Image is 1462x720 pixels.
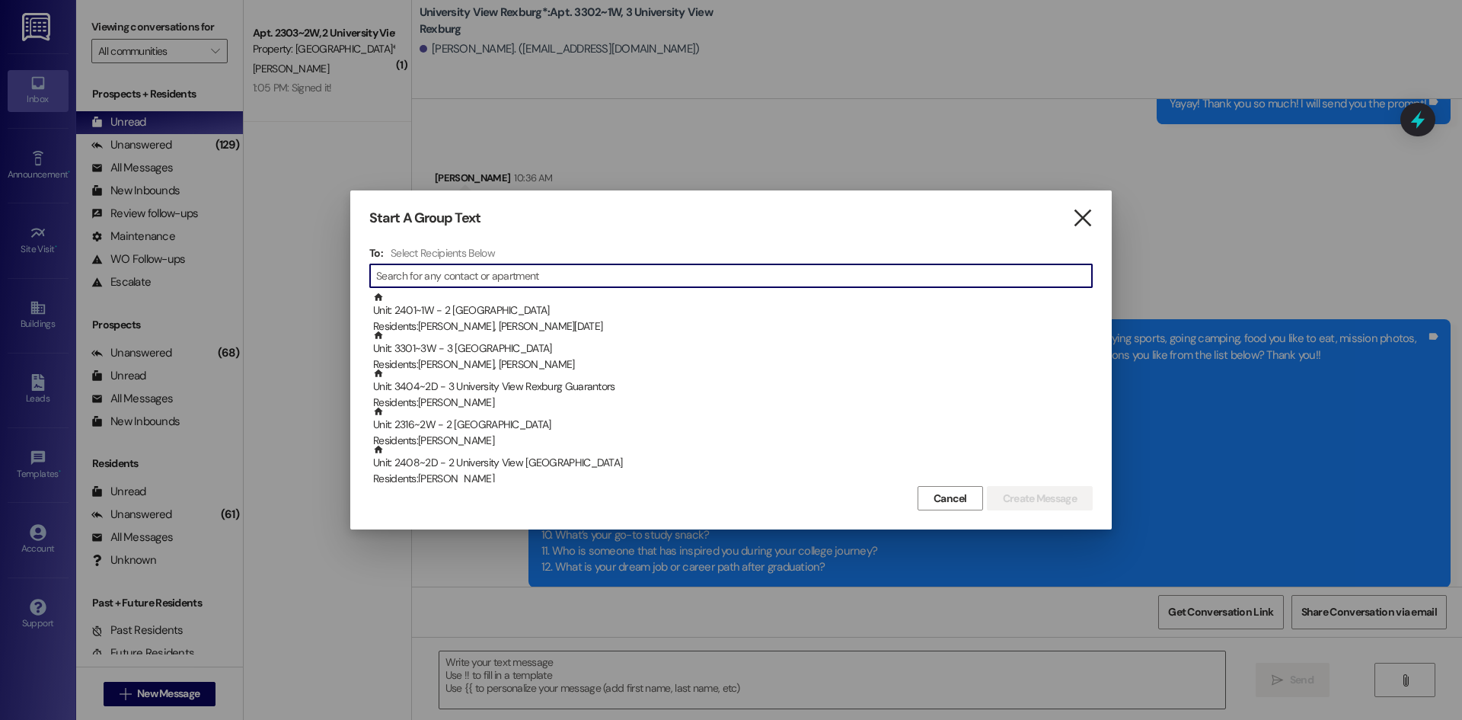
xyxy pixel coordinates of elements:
[369,210,480,227] h3: Start A Group Text
[918,486,983,510] button: Cancel
[369,444,1093,482] div: Unit: 2408~2D - 2 University View [GEOGRAPHIC_DATA]Residents:[PERSON_NAME]
[369,246,383,260] h3: To:
[369,330,1093,368] div: Unit: 3301~3W - 3 [GEOGRAPHIC_DATA]Residents:[PERSON_NAME], [PERSON_NAME]
[373,368,1093,411] div: Unit: 3404~2D - 3 University View Rexburg Guarantors
[373,406,1093,450] div: Unit: 2316~2W - 2 [GEOGRAPHIC_DATA]
[987,486,1093,510] button: Create Message
[373,471,1093,487] div: Residents: [PERSON_NAME]
[373,330,1093,373] div: Unit: 3301~3W - 3 [GEOGRAPHIC_DATA]
[934,491,967,507] span: Cancel
[369,292,1093,330] div: Unit: 2401~1W - 2 [GEOGRAPHIC_DATA]Residents:[PERSON_NAME], [PERSON_NAME][DATE]
[1003,491,1077,507] span: Create Message
[373,395,1093,411] div: Residents: [PERSON_NAME]
[376,265,1092,286] input: Search for any contact or apartment
[369,368,1093,406] div: Unit: 3404~2D - 3 University View Rexburg GuarantorsResidents:[PERSON_NAME]
[373,444,1093,488] div: Unit: 2408~2D - 2 University View [GEOGRAPHIC_DATA]
[391,246,495,260] h4: Select Recipients Below
[373,292,1093,335] div: Unit: 2401~1W - 2 [GEOGRAPHIC_DATA]
[373,433,1093,449] div: Residents: [PERSON_NAME]
[373,318,1093,334] div: Residents: [PERSON_NAME], [PERSON_NAME][DATE]
[373,357,1093,373] div: Residents: [PERSON_NAME], [PERSON_NAME]
[1072,210,1093,226] i: 
[369,406,1093,444] div: Unit: 2316~2W - 2 [GEOGRAPHIC_DATA]Residents:[PERSON_NAME]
